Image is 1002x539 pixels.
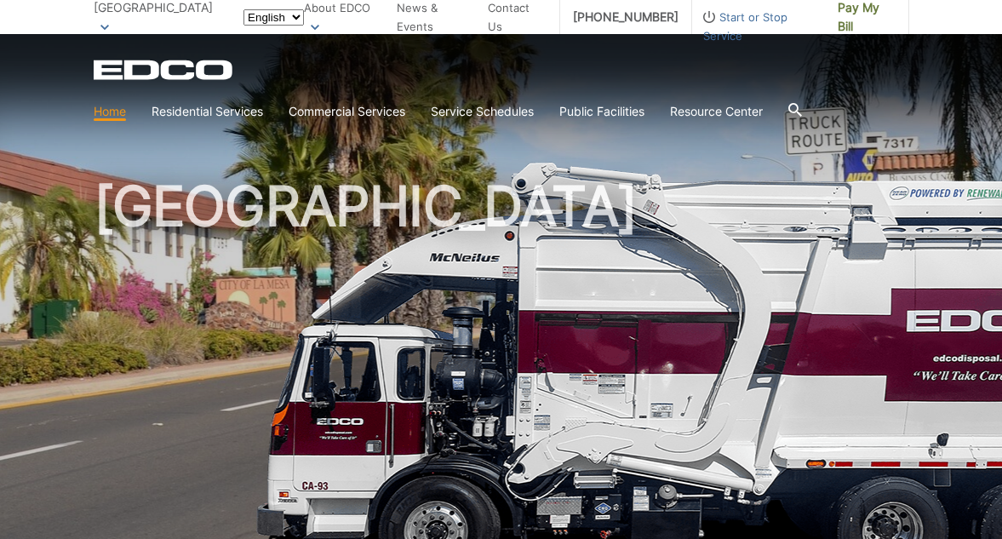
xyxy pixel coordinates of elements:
[243,9,304,26] select: Select a language
[94,60,235,80] a: EDCD logo. Return to the homepage.
[559,102,644,121] a: Public Facilities
[152,102,263,121] a: Residential Services
[289,102,405,121] a: Commercial Services
[94,102,126,121] a: Home
[431,102,534,121] a: Service Schedules
[670,102,763,121] a: Resource Center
